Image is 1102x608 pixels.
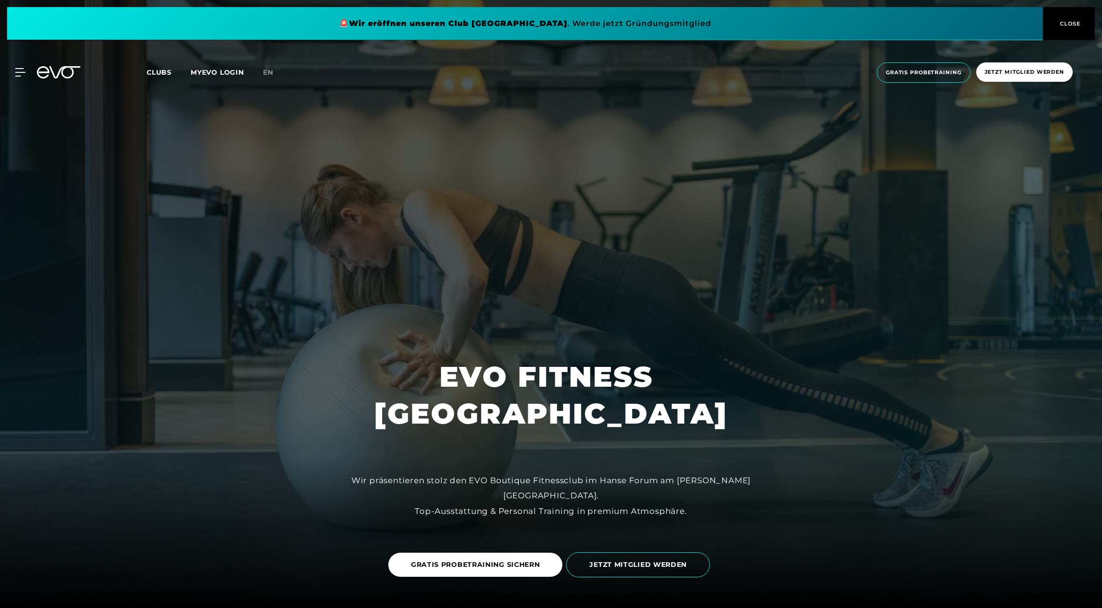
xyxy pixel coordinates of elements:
[191,68,244,77] a: MYEVO LOGIN
[1043,7,1095,40] button: CLOSE
[886,69,962,77] span: Gratis Probetraining
[338,473,764,519] div: Wir präsentieren stolz den EVO Boutique Fitnessclub im Hanse Forum am [PERSON_NAME][GEOGRAPHIC_DA...
[147,68,191,77] a: Clubs
[1058,19,1081,28] span: CLOSE
[566,545,714,584] a: JETZT MITGLIED WERDEN
[263,67,285,78] a: en
[985,68,1064,76] span: Jetzt Mitglied werden
[874,62,973,83] a: Gratis Probetraining
[973,62,1076,83] a: Jetzt Mitglied werden
[263,68,273,77] span: en
[374,358,728,432] h1: EVO FITNESS [GEOGRAPHIC_DATA]
[388,546,567,584] a: GRATIS PROBETRAINING SICHERN
[147,68,172,77] span: Clubs
[589,560,687,570] span: JETZT MITGLIED WERDEN
[411,560,540,570] span: GRATIS PROBETRAINING SICHERN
